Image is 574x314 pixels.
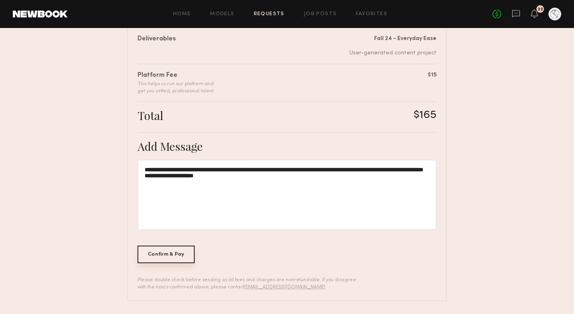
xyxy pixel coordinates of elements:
[349,49,436,57] div: User-generated content project
[428,71,436,79] div: $15
[138,34,176,44] div: Deliverables
[356,12,387,17] a: Favorites
[138,276,362,291] div: Please double check before sending as all fees and charges are nonrefundable. If you disagree wit...
[304,12,337,17] a: Job Posts
[138,246,195,263] div: Confirm & Pay
[349,34,436,43] div: Fall 24 - Everyday Ease
[244,285,325,290] a: [EMAIL_ADDRESS][DOMAIN_NAME]
[254,12,285,17] a: Requests
[138,139,436,153] div: Add Message
[173,12,191,17] a: Home
[138,108,163,122] div: Total
[138,71,215,80] div: Platform Fee
[414,108,436,122] div: $165
[210,12,234,17] a: Models
[138,80,215,95] div: This helps us run our platform and get you vetted, professional talent.
[538,7,543,12] div: 22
